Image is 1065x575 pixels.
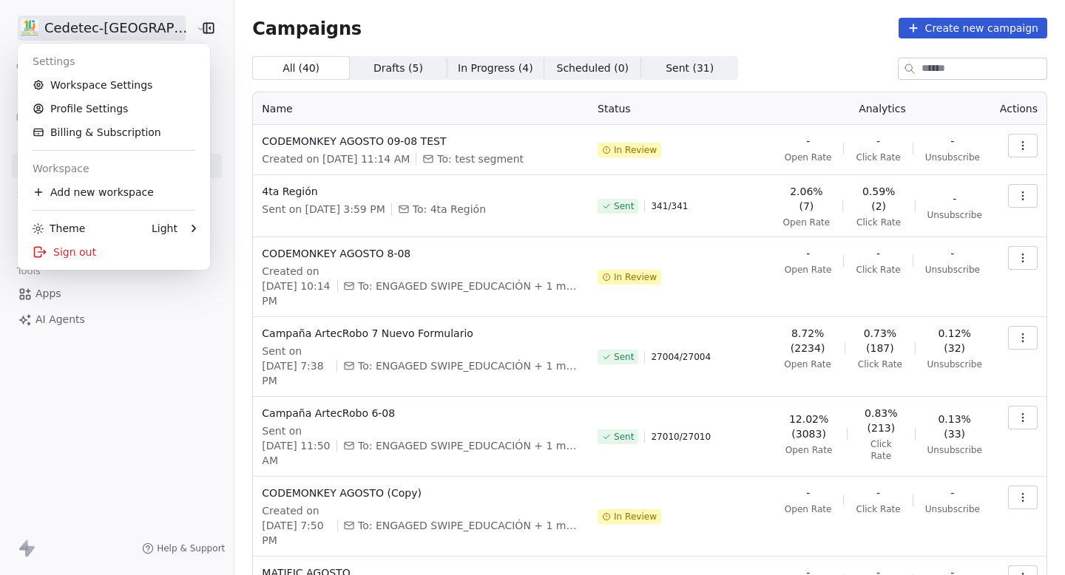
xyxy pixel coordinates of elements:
div: Theme [33,221,85,236]
div: Light [152,221,177,236]
div: Sign out [24,240,204,264]
div: Workspace [24,157,204,180]
a: Profile Settings [24,97,204,120]
div: Settings [24,50,204,73]
a: Workspace Settings [24,73,204,97]
div: Add new workspace [24,180,204,204]
a: Billing & Subscription [24,120,204,144]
